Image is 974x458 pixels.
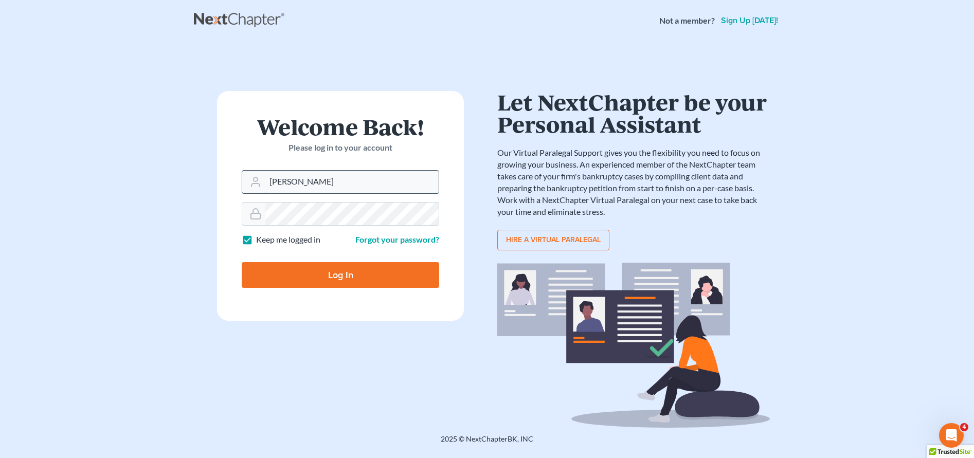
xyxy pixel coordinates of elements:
a: Forgot your password? [355,234,439,244]
h1: Let NextChapter be your Personal Assistant [497,91,770,135]
div: 2025 © NextChapterBK, INC [194,434,780,452]
label: Keep me logged in [256,234,320,246]
p: Please log in to your account [242,142,439,154]
p: Our Virtual Paralegal Support gives you the flexibility you need to focus on growing your busines... [497,147,770,217]
a: Hire a virtual paralegal [497,230,609,250]
input: Email Address [265,171,439,193]
a: Sign up [DATE]! [719,16,780,25]
iframe: Intercom live chat [939,423,964,448]
h1: Welcome Back! [242,116,439,138]
strong: Not a member? [659,15,715,27]
span: 4 [960,423,968,431]
img: virtual_paralegal_bg-b12c8cf30858a2b2c02ea913d52db5c468ecc422855d04272ea22d19010d70dc.svg [497,263,770,428]
input: Log In [242,262,439,288]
